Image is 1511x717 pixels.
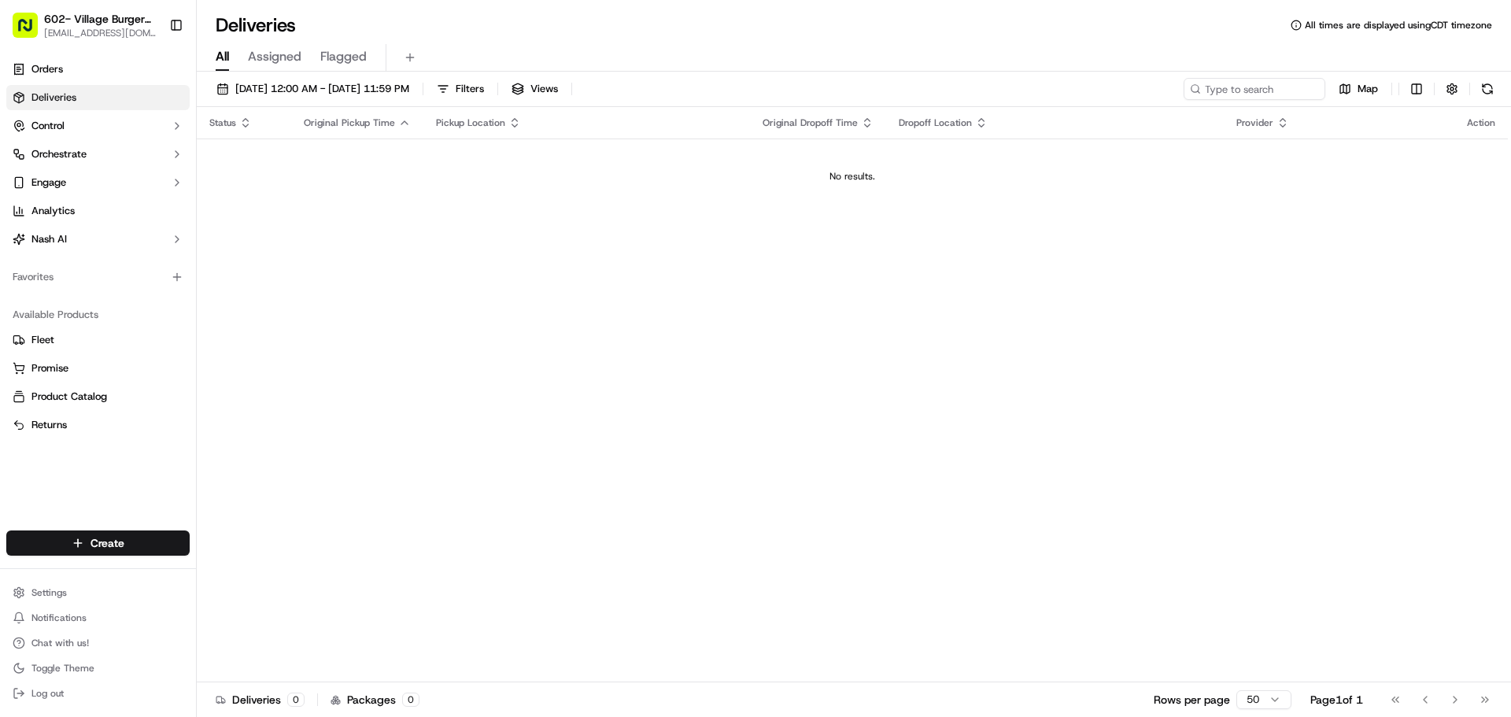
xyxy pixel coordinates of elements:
span: Promise [31,361,68,375]
span: Settings [31,586,67,599]
button: Refresh [1476,78,1498,100]
button: Map [1332,78,1385,100]
div: No results. [203,170,1502,183]
span: Assigned [248,47,301,66]
div: Deliveries [216,692,305,708]
a: Fleet [13,333,183,347]
button: 602- Village Burger [PERSON_NAME] [44,11,157,27]
span: Create [91,535,124,551]
span: Map [1358,82,1378,96]
button: Notifications [6,607,190,629]
span: Pickup Location [436,116,505,129]
a: Analytics [6,198,190,224]
span: Status [209,116,236,129]
span: Provider [1236,116,1273,129]
span: Orchestrate [31,147,87,161]
span: Chat with us! [31,637,89,649]
button: Toggle Theme [6,657,190,679]
a: Returns [13,418,183,432]
button: Filters [430,78,491,100]
input: Type to search [1184,78,1325,100]
button: Chat with us! [6,632,190,654]
span: [DATE] 12:00 AM - [DATE] 11:59 PM [235,82,409,96]
button: 602- Village Burger [PERSON_NAME][EMAIL_ADDRESS][DOMAIN_NAME] [6,6,163,44]
span: Dropoff Location [899,116,972,129]
div: Action [1467,116,1495,129]
button: Promise [6,356,190,381]
span: Flagged [320,47,367,66]
span: Nash AI [31,232,67,246]
span: Fleet [31,333,54,347]
span: Toggle Theme [31,662,94,674]
h1: Deliveries [216,13,296,38]
div: Page 1 of 1 [1310,692,1363,708]
div: 0 [287,693,305,707]
span: All [216,47,229,66]
span: Analytics [31,204,75,218]
div: Favorites [6,264,190,290]
button: [DATE] 12:00 AM - [DATE] 11:59 PM [209,78,416,100]
span: Deliveries [31,91,76,105]
a: Product Catalog [13,390,183,404]
a: Orders [6,57,190,82]
p: Rows per page [1154,692,1230,708]
span: Log out [31,687,64,700]
button: Control [6,113,190,139]
button: Nash AI [6,227,190,252]
span: Filters [456,82,484,96]
span: Returns [31,418,67,432]
a: Promise [13,361,183,375]
span: Orders [31,62,63,76]
span: Views [530,82,558,96]
span: Notifications [31,612,87,624]
button: Product Catalog [6,384,190,409]
span: All times are displayed using CDT timezone [1305,19,1492,31]
button: Orchestrate [6,142,190,167]
button: Create [6,530,190,556]
button: Fleet [6,327,190,353]
button: Views [504,78,565,100]
button: [EMAIL_ADDRESS][DOMAIN_NAME] [44,27,157,39]
div: Available Products [6,302,190,327]
span: Original Dropoff Time [763,116,858,129]
button: Returns [6,412,190,438]
div: Packages [331,692,419,708]
button: Settings [6,582,190,604]
div: 0 [402,693,419,707]
a: Deliveries [6,85,190,110]
button: Log out [6,682,190,704]
span: Product Catalog [31,390,107,404]
span: Engage [31,176,66,190]
span: Original Pickup Time [304,116,395,129]
span: Control [31,119,65,133]
button: Engage [6,170,190,195]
